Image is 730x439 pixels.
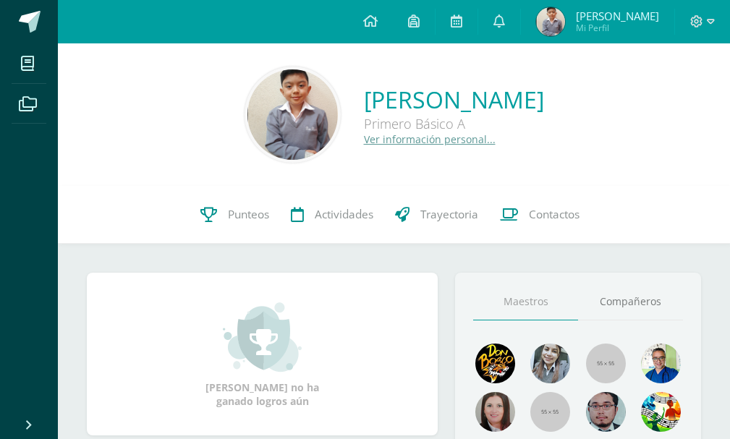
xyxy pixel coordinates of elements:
a: Ver información personal... [364,132,496,146]
span: Mi Perfil [576,22,659,34]
img: 29fc2a48271e3f3676cb2cb292ff2552.png [475,344,515,383]
span: Contactos [529,207,580,222]
span: Actividades [315,207,373,222]
a: Trayectoria [384,186,489,244]
img: 55x55 [586,344,626,383]
img: achievement_small.png [223,301,302,373]
a: Actividades [280,186,384,244]
a: Maestros [473,284,578,320]
div: [PERSON_NAME] no ha ganado logros aún [190,301,335,408]
img: 4d19365eb8af191bf6fb0c5bfab60729.png [247,69,338,160]
span: Punteos [228,207,269,222]
a: [PERSON_NAME] [364,84,544,115]
img: 45bd7986b8947ad7e5894cbc9b781108.png [530,344,570,383]
a: Punteos [190,186,280,244]
a: Contactos [489,186,590,244]
img: d0e54f245e8330cebada5b5b95708334.png [586,392,626,432]
img: 55x55 [530,392,570,432]
a: Compañeros [578,284,683,320]
img: a43eca2235894a1cc1b3d6ce2f11d98a.png [641,392,681,432]
img: fedc5675c42dd241bb57c70963a39886.png [536,7,565,36]
span: [PERSON_NAME] [576,9,659,23]
img: 67c3d6f6ad1c930a517675cdc903f95f.png [475,392,515,432]
img: 10741f48bcca31577cbcd80b61dad2f3.png [641,344,681,383]
div: Primero Básico A [364,115,544,132]
span: Trayectoria [420,207,478,222]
